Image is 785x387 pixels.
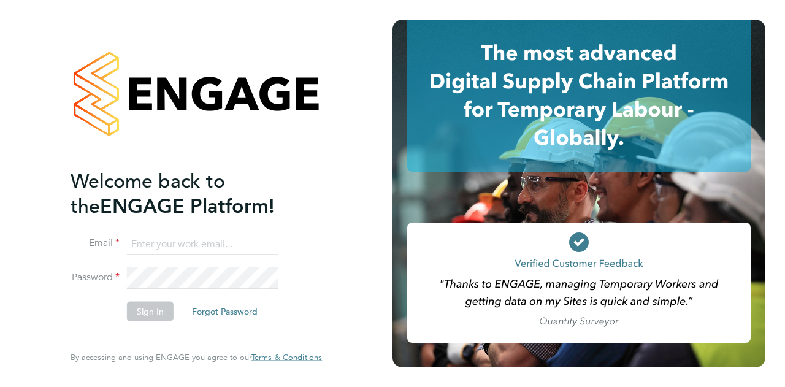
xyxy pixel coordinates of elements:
[71,271,120,284] label: Password
[71,168,310,218] h2: ENGAGE Platform!
[251,352,322,362] span: Terms & Conditions
[182,302,267,321] button: Forgot Password
[71,237,120,250] label: Email
[127,302,174,321] button: Sign In
[251,353,322,362] a: Terms & Conditions
[71,352,322,362] span: By accessing and using ENGAGE you agree to our
[71,169,225,218] span: Welcome back to the
[127,233,278,255] input: Enter your work email...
